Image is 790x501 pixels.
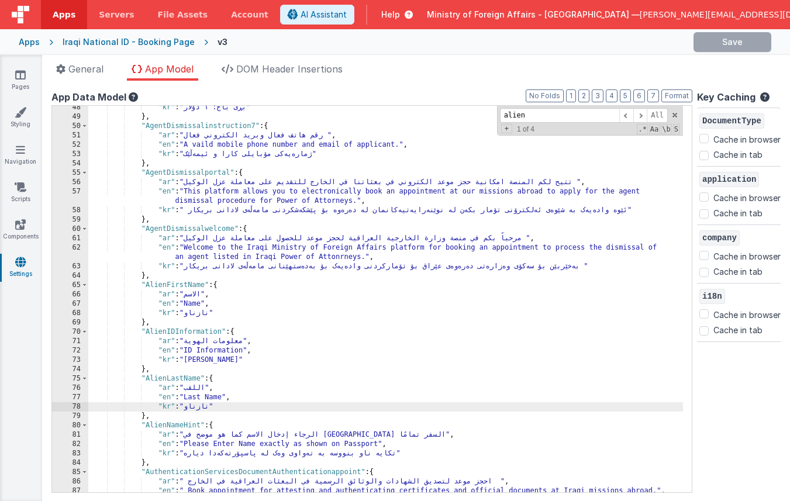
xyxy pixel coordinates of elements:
button: 6 [633,89,645,102]
button: 3 [592,89,603,102]
button: 2 [578,89,589,102]
div: 65 [52,281,88,290]
span: Toggel Replace mode [501,124,512,133]
button: No Folds [526,89,564,102]
span: Whole Word Search [661,124,671,134]
div: 54 [52,159,88,168]
label: Cache in tab [713,265,763,278]
label: Cache in tab [713,148,763,161]
div: Apps [19,36,40,48]
div: 70 [52,327,88,337]
div: 79 [52,412,88,421]
div: 78 [52,402,88,412]
div: 82 [52,440,88,449]
span: AI Assistant [301,9,347,20]
h4: Key Caching [697,92,755,103]
button: Format [661,89,692,102]
div: 67 [52,299,88,309]
div: 81 [52,430,88,440]
input: Search for [500,108,619,123]
div: 80 [52,421,88,430]
div: 51 [52,131,88,140]
div: 68 [52,309,88,318]
div: 86 [52,477,88,486]
span: Apps [53,9,75,20]
label: Cache in browser [713,132,781,146]
button: 5 [620,89,631,102]
div: 56 [52,178,88,187]
label: Cache in browser [713,307,781,321]
div: 66 [52,290,88,299]
div: 59 [52,215,88,224]
div: 72 [52,346,88,355]
div: Iraqi National ID - Booking Page [63,36,195,48]
span: DOM Header Insertions [236,63,343,75]
div: 50 [52,122,88,131]
button: 4 [606,89,617,102]
span: General [68,63,104,75]
span: Servers [99,9,134,20]
div: 76 [52,383,88,393]
span: Help [381,9,400,20]
div: 83 [52,449,88,458]
span: App Model [145,63,194,75]
label: Cache in tab [713,324,763,336]
div: App Data Model [51,90,692,104]
span: company [699,230,740,246]
span: application [699,172,759,187]
span: Ministry of Foreign Affairs - [GEOGRAPHIC_DATA] — [427,9,640,20]
div: 69 [52,318,88,327]
button: 1 [566,89,576,102]
div: 58 [52,206,88,215]
div: 77 [52,393,88,402]
label: Cache in browser [713,248,781,262]
div: 55 [52,168,88,178]
span: Alt-Enter [647,108,668,123]
div: 84 [52,458,88,468]
button: 7 [647,89,659,102]
span: RegExp Search [637,124,647,134]
div: 71 [52,337,88,346]
div: 61 [52,234,88,243]
div: 85 [52,468,88,477]
span: 1 of 4 [512,125,539,133]
div: 63 [52,262,88,271]
div: 60 [52,224,88,234]
div: 75 [52,374,88,383]
label: Cache in tab [713,207,763,219]
div: 74 [52,365,88,374]
div: 49 [52,112,88,122]
div: v3 [218,36,232,48]
div: 53 [52,150,88,159]
button: Save [694,32,771,52]
span: i18n [699,289,725,304]
div: 57 [52,187,88,206]
span: File Assets [158,9,208,20]
div: 73 [52,355,88,365]
span: Search In Selection [673,124,679,134]
label: Cache in browser [713,190,781,204]
button: AI Assistant [280,5,354,25]
span: DocumentType [699,113,764,129]
div: 62 [52,243,88,262]
div: 87 [52,486,88,496]
div: 64 [52,271,88,281]
div: 52 [52,140,88,150]
div: 48 [52,103,88,112]
span: CaseSensitive Search [649,124,660,134]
